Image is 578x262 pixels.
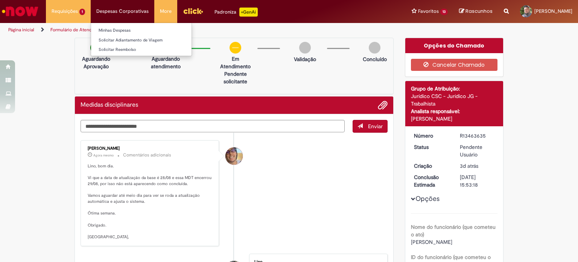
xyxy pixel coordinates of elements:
small: Comentários adicionais [123,152,171,158]
ul: Despesas Corporativas [91,23,192,56]
textarea: Digite sua mensagem aqui... [81,120,345,133]
span: [PERSON_NAME] [411,239,452,245]
p: Em Atendimento [217,55,254,70]
button: Enviar [353,120,388,133]
div: Pendente Usuário [460,143,495,158]
div: [DATE] 15:53:18 [460,173,495,188]
div: Pedro Henrique De Oliveira Alves [225,147,243,165]
h2: Medidas disciplinares Histórico de tíquete [81,102,138,109]
div: [PERSON_NAME] [88,146,213,151]
span: 3d atrás [460,162,478,169]
span: [PERSON_NAME] [534,8,572,14]
dt: Status [408,143,455,151]
span: More [160,8,172,15]
span: 13 [440,9,448,15]
a: Solicitar Adiantamento de Viagem [91,36,192,44]
img: img-circle-grey.png [369,42,380,54]
a: Página inicial [8,27,34,33]
p: Concluído [363,55,387,63]
div: [PERSON_NAME] [411,115,498,123]
a: Formulário de Atendimento [50,27,106,33]
p: Aguardando Aprovação [78,55,114,70]
div: 29/08/2025 16:53:14 [460,162,495,170]
a: Minhas Despesas [91,26,192,35]
div: Padroniza [214,8,258,17]
span: Favoritos [418,8,439,15]
span: Enviar [368,123,383,130]
div: Opções do Chamado [405,38,503,53]
p: Aguardando atendimento [148,55,184,70]
p: Validação [294,55,316,63]
span: Despesas Corporativas [96,8,149,15]
img: ServiceNow [1,4,40,19]
dt: Criação [408,162,455,170]
img: click_logo_yellow_360x200.png [183,5,203,17]
span: Agora mesmo [93,153,114,158]
dt: Número [408,132,455,139]
time: 01/09/2025 08:20:28 [93,153,114,158]
ul: Trilhas de página [6,23,380,37]
span: Rascunhos [465,8,493,15]
button: Cancelar Chamado [411,59,498,71]
img: img-circle-grey.png [299,42,311,54]
div: Jurídico CSC - Jurídico JG - Trabalhista [411,92,498,107]
p: +GenAi [239,8,258,17]
a: Rascunhos [459,8,493,15]
div: Analista responsável: [411,107,498,115]
span: 1 [79,9,85,15]
p: Lino, bom dia. Vi que a data de atualização da base é 28/08 e essa MDT encerrou 29/08, por isso n... [88,163,213,240]
span: Requisições [52,8,78,15]
a: Solicitar Reembolso [91,46,192,54]
time: 29/08/2025 16:53:14 [460,162,478,169]
div: R13463635 [460,132,495,139]
img: circle-minus.png [230,42,241,54]
p: Pendente solicitante [217,70,254,85]
dt: Conclusão Estimada [408,173,455,188]
div: Grupo de Atribuição: [411,85,498,92]
button: Adicionar anexos [378,100,388,110]
b: Nome do funcionário (que cometeu o ato) [411,224,496,238]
